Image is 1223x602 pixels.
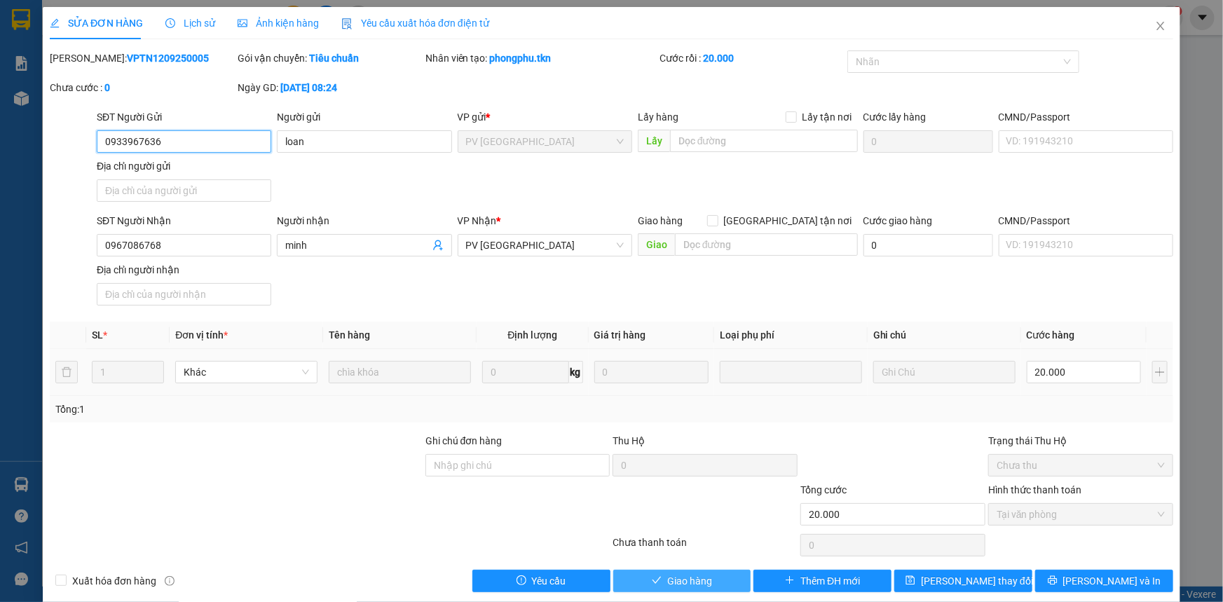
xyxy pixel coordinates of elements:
[670,130,858,152] input: Dọc đường
[906,575,915,587] span: save
[165,18,175,28] span: clock-circle
[329,361,471,383] input: VD: Bàn, Ghế
[165,576,175,586] span: info-circle
[863,215,933,226] label: Cước giao hàng
[341,18,353,29] img: icon
[425,50,657,66] div: Nhân viên tạo:
[999,213,1173,228] div: CMND/Passport
[277,213,451,228] div: Người nhận
[280,82,337,93] b: [DATE] 08:24
[797,109,858,125] span: Lấy tận nơi
[714,322,868,349] th: Loại phụ phí
[894,570,1032,592] button: save[PERSON_NAME] thay đổi
[863,130,993,153] input: Cước lấy hàng
[667,573,712,589] span: Giao hàng
[238,18,319,29] span: Ảnh kiện hàng
[55,402,472,417] div: Tổng: 1
[329,329,370,341] span: Tên hàng
[988,433,1173,449] div: Trạng thái Thu Hộ
[97,283,271,306] input: Địa chỉ của người nhận
[873,361,1016,383] input: Ghi Chú
[432,240,444,251] span: user-add
[127,53,209,64] b: VPTN1209250005
[800,573,860,589] span: Thêm ĐH mới
[800,484,847,495] span: Tổng cước
[1048,575,1058,587] span: printer
[55,361,78,383] button: delete
[50,18,143,29] span: SỬA ĐƠN HÀNG
[458,215,497,226] span: VP Nhận
[238,18,247,28] span: picture
[466,235,624,256] span: PV Phước Đông
[97,179,271,202] input: Địa chỉ của người gửi
[1141,7,1180,46] button: Close
[999,109,1173,125] div: CMND/Passport
[675,233,858,256] input: Dọc đường
[532,573,566,589] span: Yêu cầu
[638,233,675,256] span: Giao
[309,53,359,64] b: Tiêu chuẩn
[868,322,1021,349] th: Ghi chú
[490,53,552,64] b: phongphu.tkn
[1155,20,1166,32] span: close
[341,18,489,29] span: Yêu cầu xuất hóa đơn điện tử
[507,329,557,341] span: Định lượng
[50,80,235,95] div: Chưa cước :
[1063,573,1161,589] span: [PERSON_NAME] và In
[92,329,103,341] span: SL
[613,435,645,446] span: Thu Hộ
[997,455,1165,476] span: Chưa thu
[863,234,993,256] input: Cước giao hàng
[1152,361,1168,383] button: plus
[50,18,60,28] span: edit
[594,361,709,383] input: 0
[638,215,683,226] span: Giao hàng
[97,262,271,278] div: Địa chỉ người nhận
[238,50,423,66] div: Gói vận chuyển:
[97,213,271,228] div: SĐT Người Nhận
[97,109,271,125] div: SĐT Người Gửi
[863,111,927,123] label: Cước lấy hàng
[613,570,751,592] button: checkGiao hàng
[104,82,110,93] b: 0
[238,80,423,95] div: Ngày GD:
[785,575,795,587] span: plus
[652,575,662,587] span: check
[472,570,610,592] button: exclamation-circleYêu cầu
[988,484,1081,495] label: Hình thức thanh toán
[638,130,670,152] span: Lấy
[277,109,451,125] div: Người gửi
[638,111,678,123] span: Lấy hàng
[184,362,309,383] span: Khác
[1035,570,1173,592] button: printer[PERSON_NAME] và In
[466,131,624,152] span: PV Tây Ninh
[458,109,632,125] div: VP gửi
[50,50,235,66] div: [PERSON_NAME]:
[921,573,1033,589] span: [PERSON_NAME] thay đổi
[165,18,215,29] span: Lịch sử
[753,570,891,592] button: plusThêm ĐH mới
[425,454,610,477] input: Ghi chú đơn hàng
[703,53,734,64] b: 20.000
[425,435,503,446] label: Ghi chú đơn hàng
[660,50,845,66] div: Cước rồi :
[67,573,162,589] span: Xuất hóa đơn hàng
[612,535,800,559] div: Chưa thanh toán
[718,213,858,228] span: [GEOGRAPHIC_DATA] tận nơi
[569,361,583,383] span: kg
[997,504,1165,525] span: Tại văn phòng
[1027,329,1075,341] span: Cước hàng
[517,575,526,587] span: exclamation-circle
[175,329,228,341] span: Đơn vị tính
[594,329,646,341] span: Giá trị hàng
[97,158,271,174] div: Địa chỉ người gửi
